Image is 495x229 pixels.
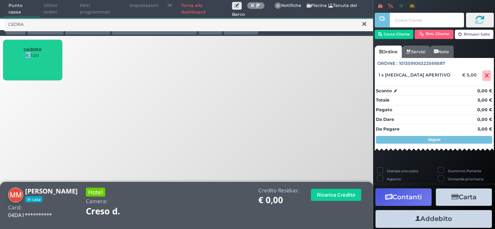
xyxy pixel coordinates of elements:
h3: Hotel [86,188,105,197]
button: Addebito [376,210,492,227]
button: Ricarica Credito [311,189,361,201]
button: Rimuovi tutto [455,30,494,39]
h1: € 0,00 [258,195,299,205]
a: Ordine [375,46,402,58]
strong: Pagato [376,107,392,112]
a: Note [430,46,453,58]
span: Ordine : [377,60,398,67]
span: 0 [275,2,282,9]
input: Codice Cliente [390,13,464,27]
span: Ritiri programmati [75,0,125,18]
button: Cerca Cliente [375,30,414,39]
b: [PERSON_NAME] [25,187,78,195]
small: € 3,00 [26,53,39,58]
label: Stampa una copia [387,168,418,173]
strong: 5,00 € [478,97,492,103]
h1: Creso d. [86,207,142,216]
strong: Da Dare [376,117,394,122]
strong: Sconto [376,88,392,94]
strong: 0,00 € [477,88,492,93]
strong: 5,00 € [478,126,492,132]
span: 1 x [MEDICAL_DATA] APERITIVO [379,72,450,78]
span: cedrata [24,46,41,52]
span: 101359106323569587 [399,60,445,67]
span: Impostazioni [125,0,163,11]
button: Rim. Cliente [415,30,454,39]
label: Asporto [387,176,401,182]
strong: 0,00 € [477,117,492,122]
span: In casa [25,196,43,202]
div: € 5,00 [461,72,481,78]
label: Scontrino Parlante [448,168,481,173]
input: Ricerca articolo [4,18,373,31]
strong: 0,00 € [477,107,492,112]
h4: Card: [8,205,22,210]
strong: Totale [376,97,389,103]
button: Contanti [376,188,432,206]
b: 0 [251,3,254,8]
strong: Segue [428,137,440,142]
a: Torna alla dashboard [177,0,232,18]
h4: Credito Residuo: [258,188,299,193]
strong: Da Pagare [376,126,399,132]
h4: Camera: [86,198,108,204]
span: Punto cassa [4,0,40,18]
label: Comanda prioritaria [448,176,483,182]
a: Servizi [402,46,430,58]
img: Mauro Minervini [8,188,23,203]
button: Carta [436,188,492,206]
span: Ultimi ordini [39,0,75,18]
